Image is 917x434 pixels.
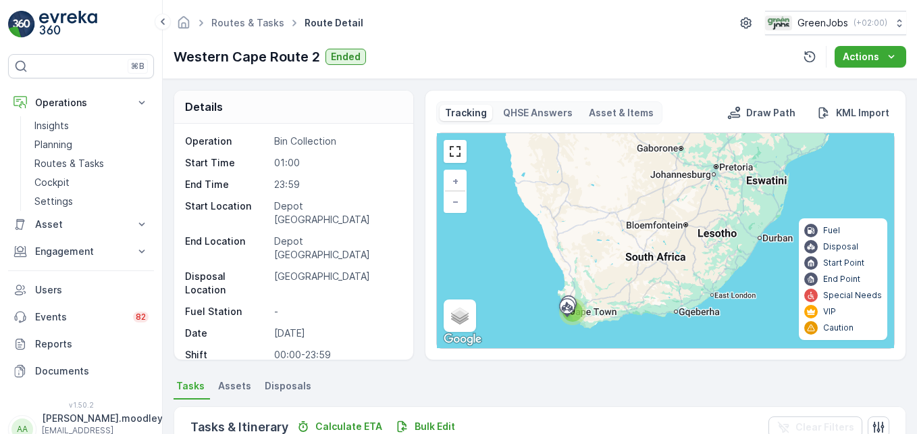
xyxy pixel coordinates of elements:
p: VIP [823,306,836,317]
p: Calculate ETA [315,420,382,433]
a: Routes & Tasks [29,154,154,173]
p: Caution [823,322,854,333]
p: Special Needs [823,290,882,301]
p: Tracking [445,106,487,120]
span: Route Detail [302,16,366,30]
span: + [452,175,459,187]
p: Disposal [823,241,858,252]
span: Assets [218,379,251,393]
p: Start Point [823,258,864,268]
a: Zoom In [445,171,465,191]
p: Asset [35,218,127,231]
p: 01:00 [274,156,400,170]
p: - [274,305,400,318]
p: Actions [843,50,879,64]
p: GreenJobs [797,16,848,30]
p: Details [185,99,223,115]
p: End Time [185,178,269,191]
div: 0 [437,133,894,348]
a: Homepage [176,20,191,32]
p: 82 [136,312,146,322]
a: Events82 [8,304,154,331]
p: [PERSON_NAME].moodley [42,412,163,425]
p: Routes & Tasks [34,157,104,170]
p: Start Time [185,156,269,170]
button: Actions [835,46,906,68]
p: Events [35,310,125,324]
p: End Point [823,274,860,285]
a: Cockpit [29,173,154,192]
a: Insights [29,116,154,135]
button: GreenJobs(+02:00) [765,11,906,35]
p: Ended [331,50,361,64]
p: KML Import [836,106,889,120]
a: Reports [8,331,154,358]
img: Green_Jobs_Logo.png [765,16,792,30]
p: ⌘B [131,61,145,72]
p: Draw Path [746,106,795,120]
p: [GEOGRAPHIC_DATA] [274,270,400,297]
p: ( +02:00 ) [854,18,887,28]
button: Ended [325,49,366,65]
button: Engagement [8,238,154,265]
p: Settings [34,195,73,208]
p: Users [35,283,149,297]
a: Settings [29,192,154,211]
p: Operation [185,135,269,148]
p: Reports [35,337,149,351]
p: Asset & Items [589,106,654,120]
p: QHSE Answers [503,106,573,120]
button: Asset [8,211,154,238]
img: logo [8,11,35,38]
p: Clear Filters [795,420,854,434]
p: Disposal Location [185,270,269,297]
p: Insights [34,119,69,132]
button: Draw Path [722,105,801,121]
p: Start Location [185,199,269,226]
a: Documents [8,358,154,385]
img: logo_light-DOdMpM7g.png [39,11,97,38]
a: Planning [29,135,154,154]
p: Planning [34,138,72,151]
p: Operations [35,96,127,110]
a: Zoom Out [445,191,465,212]
p: End Location [185,235,269,262]
a: Layers [445,301,475,331]
p: 23:59 [274,178,400,191]
button: Operations [8,89,154,116]
a: Routes & Tasks [211,17,284,28]
a: Open this area in Google Maps (opens a new window) [440,331,485,348]
p: Fuel [823,225,840,236]
p: Depot [GEOGRAPHIC_DATA] [274,199,400,226]
p: [DATE] [274,327,400,340]
span: Tasks [176,379,205,393]
p: Western Cape Route 2 [174,47,320,67]
span: − [452,195,459,207]
a: Users [8,276,154,304]
img: Google [440,331,485,348]
a: View Fullscreen [445,141,465,162]
p: Documents [35,364,149,378]
p: Shift [185,348,269,362]
p: Cockpit [34,176,70,189]
p: Fuel Station [185,305,269,318]
p: Depot [GEOGRAPHIC_DATA] [274,235,400,262]
p: Date [185,327,269,340]
p: Engagement [35,245,127,258]
span: Disposals [265,379,311,393]
button: KML Import [812,105,895,121]
span: v 1.50.2 [8,401,154,409]
p: Bulk Edit [415,420,455,433]
p: 00:00-23:59 [274,348,400,362]
p: Bin Collection [274,135,400,148]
